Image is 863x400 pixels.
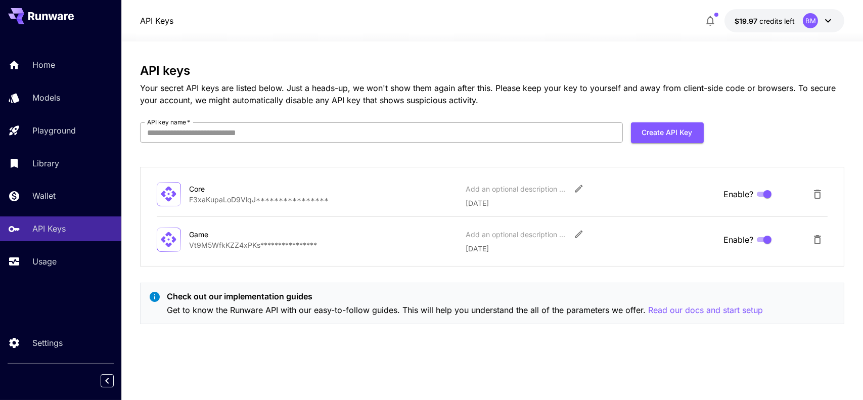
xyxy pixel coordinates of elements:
[32,255,57,268] p: Usage
[759,17,795,25] span: credits left
[189,229,290,240] div: Game
[140,15,173,27] nav: breadcrumb
[32,190,56,202] p: Wallet
[32,124,76,137] p: Playground
[466,229,567,240] div: Add an optional description or comment
[32,337,63,349] p: Settings
[735,16,795,26] div: $19.96713
[189,184,290,194] div: Core
[723,234,753,246] span: Enable?
[631,122,704,143] button: Create API Key
[807,184,828,204] button: Delete API Key
[803,13,818,28] div: BM
[570,225,588,243] button: Edit
[108,372,121,390] div: Collapse sidebar
[724,9,844,32] button: $19.96713BM
[466,184,567,194] div: Add an optional description or comment
[570,180,588,198] button: Edit
[466,243,716,254] p: [DATE]
[32,92,60,104] p: Models
[735,17,759,25] span: $19.97
[648,304,763,317] button: Read our docs and start setup
[147,118,191,126] label: API key name
[167,290,763,302] p: Check out our implementation guides
[101,374,114,387] button: Collapse sidebar
[140,64,845,78] h3: API keys
[807,230,828,250] button: Delete API Key
[140,15,173,27] a: API Keys
[32,223,66,235] p: API Keys
[723,188,753,200] span: Enable?
[167,304,763,317] p: Get to know the Runware API with our easy-to-follow guides. This will help you understand the all...
[32,59,55,71] p: Home
[466,198,716,208] p: [DATE]
[140,82,845,106] p: Your secret API keys are listed below. Just a heads-up, we won't show them again after this. Plea...
[32,157,59,169] p: Library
